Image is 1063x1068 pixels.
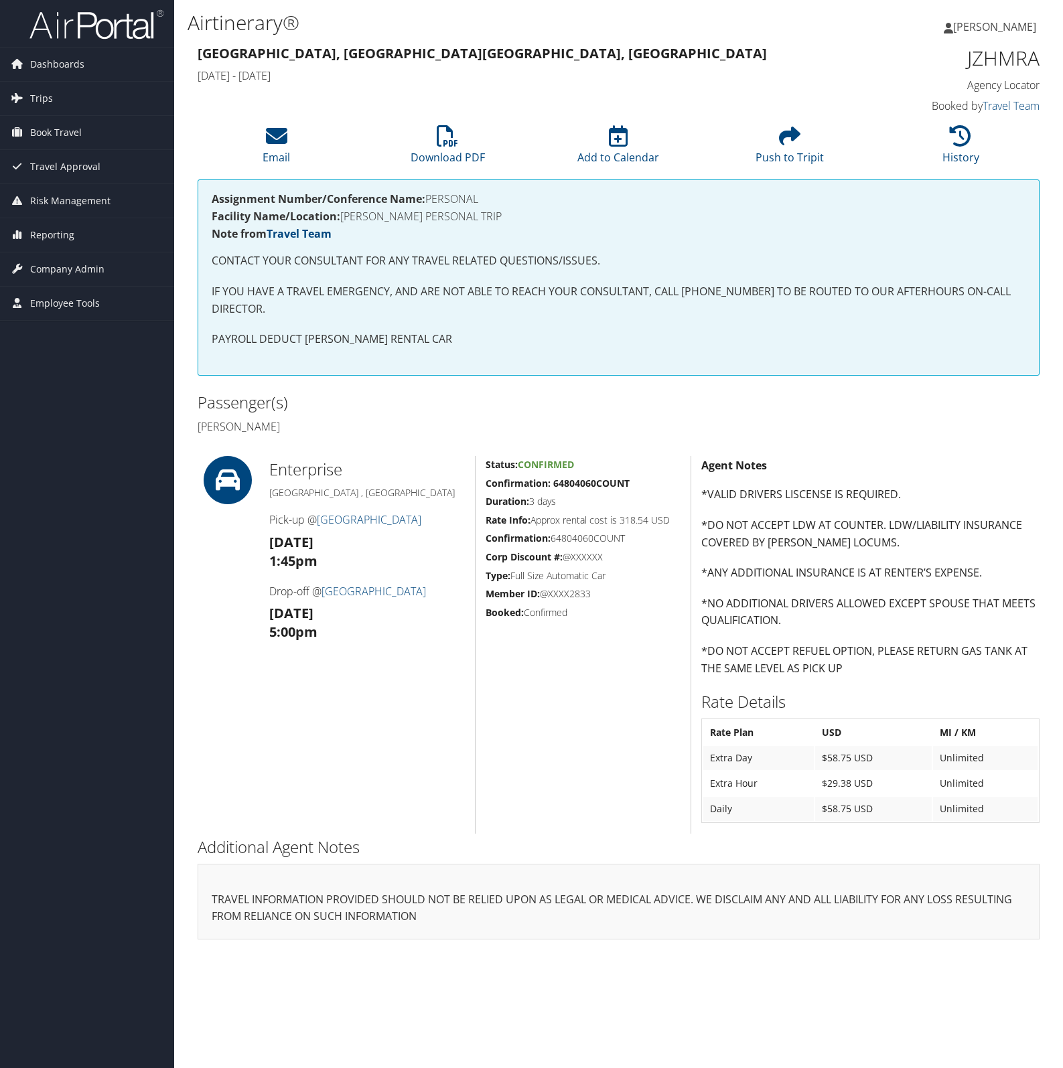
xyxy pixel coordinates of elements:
h1: Airtinerary® [188,9,762,37]
strong: Confirmation: 64804060COUNT [486,477,630,489]
h5: 3 days [486,495,681,508]
h4: Drop-off @ [269,584,465,599]
th: Rate Plan [703,720,814,745]
strong: Booked: [486,606,524,619]
h5: @XXXXXX [486,550,681,564]
strong: Rate Info: [486,514,530,526]
td: Extra Hour [703,771,814,795]
p: *DO NOT ACCEPT LDW AT COUNTER. LDW/LIABILITY INSURANCE COVERED BY [PERSON_NAME] LOCUMS. [701,517,1040,551]
td: Unlimited [933,771,1038,795]
p: IF YOU HAVE A TRAVEL EMERGENCY, AND ARE NOT ABLE TO REACH YOUR CONSULTANT, CALL [PHONE_NUMBER] TO... [212,283,1025,317]
strong: 1:45pm [269,552,317,570]
td: $29.38 USD [815,771,932,795]
p: PAYROLL DEDUCT [PERSON_NAME] RENTAL CAR [212,331,1025,348]
span: Risk Management [30,184,111,218]
strong: [GEOGRAPHIC_DATA], [GEOGRAPHIC_DATA] [GEOGRAPHIC_DATA], [GEOGRAPHIC_DATA] [198,44,767,62]
p: CONTACT YOUR CONSULTANT FOR ANY TRAVEL RELATED QUESTIONS/ISSUES. [212,252,1025,270]
th: MI / KM [933,720,1038,745]
p: *NO ADDITIONAL DRIVERS ALLOWED EXCEPT SPOUSE THAT MEETS QUALIFICATION. [701,595,1040,629]
td: $58.75 USD [815,797,932,821]
p: *ANY ADDITIONAL INSURANCE IS AT RENTER’S EXPENSE. [701,564,1040,582]
th: USD [815,720,932,745]
a: Travel Team [267,226,332,241]
strong: Facility Name/Location: [212,209,340,224]
strong: Status: [486,458,518,471]
p: *VALID DRIVERS LISCENSE IS REQUIRED. [701,486,1040,504]
h4: Agency Locator [844,78,1040,92]
span: Reporting [30,218,74,252]
td: $58.75 USD [815,746,932,770]
td: Unlimited [933,746,1038,770]
h5: [GEOGRAPHIC_DATA] , [GEOGRAPHIC_DATA] [269,486,465,500]
a: Add to Calendar [577,133,659,165]
a: [PERSON_NAME] [944,7,1050,47]
h4: Booked by [844,98,1040,113]
p: *DO NOT ACCEPT REFUEL OPTION, PLEASE RETURN GAS TANK AT THE SAME LEVEL AS PICK UP [701,643,1040,677]
h5: @XXXX2833 [486,587,681,601]
strong: Type: [486,569,510,582]
span: Dashboards [30,48,84,81]
span: Employee Tools [30,287,100,320]
span: Confirmed [518,458,574,471]
a: Push to Tripit [756,133,824,165]
h4: Pick-up @ [269,512,465,527]
span: Book Travel [30,116,82,149]
h4: [PERSON_NAME] PERSONAL TRIP [212,211,1025,222]
a: Download PDF [411,133,485,165]
strong: [DATE] [269,604,313,622]
h5: Approx rental cost is 318.54 USD [486,514,681,527]
a: [GEOGRAPHIC_DATA] [317,512,421,527]
h5: Full Size Automatic Car [486,569,681,583]
h2: Passenger(s) [198,391,609,414]
a: Email [263,133,290,165]
h2: Additional Agent Notes [198,836,1040,858]
strong: Corp Discount #: [486,550,563,563]
strong: Note from [212,226,332,241]
strong: Confirmation: [486,532,551,544]
strong: [DATE] [269,533,313,551]
img: airportal-logo.png [29,9,163,40]
strong: Duration: [486,495,529,508]
h5: 64804060COUNT [486,532,681,545]
span: Company Admin [30,252,104,286]
td: Daily [703,797,814,821]
span: [PERSON_NAME] [953,19,1036,34]
strong: 5:00pm [269,623,317,641]
h5: Confirmed [486,606,681,619]
p: TRAVEL INFORMATION PROVIDED SHOULD NOT BE RELIED UPON AS LEGAL OR MEDICAL ADVICE. WE DISCLAIM ANY... [212,891,1025,925]
h2: Rate Details [701,690,1040,713]
td: Unlimited [933,797,1038,821]
span: Travel Approval [30,150,100,183]
a: Travel Team [983,98,1040,113]
h4: [DATE] - [DATE] [198,68,824,83]
h1: JZHMRA [844,44,1040,72]
strong: Assignment Number/Conference Name: [212,192,425,206]
h4: PERSONAL [212,194,1025,204]
td: Extra Day [703,746,814,770]
strong: Agent Notes [701,458,767,473]
h4: [PERSON_NAME] [198,419,609,434]
a: [GEOGRAPHIC_DATA] [322,584,426,599]
strong: Member ID: [486,587,540,600]
h2: Enterprise [269,458,465,481]
a: History [942,133,979,165]
span: Trips [30,82,53,115]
